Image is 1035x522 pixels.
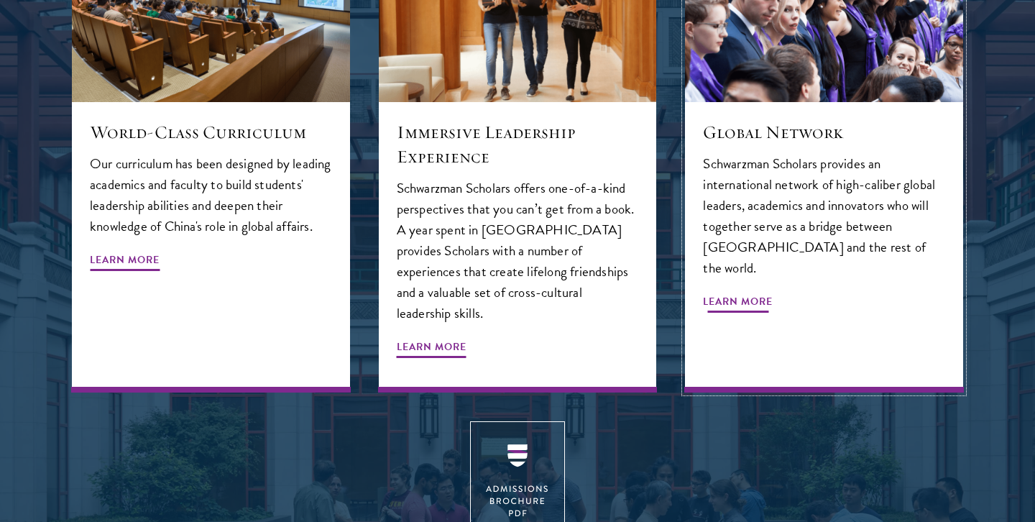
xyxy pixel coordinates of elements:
[90,251,160,273] span: Learn More
[703,120,945,145] h5: Global Network
[90,120,332,145] h5: World-Class Curriculum
[90,153,332,237] p: Our curriculum has been designed by leading academics and faculty to build students' leadership a...
[703,293,773,315] span: Learn More
[397,338,466,360] span: Learn More
[397,178,639,324] p: Schwarzman Scholars offers one-of-a-kind perspectives that you can’t get from a book. A year spen...
[703,153,945,278] p: Schwarzman Scholars provides an international network of high-caliber global leaders, academics a...
[397,120,639,169] h5: Immersive Leadership Experience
